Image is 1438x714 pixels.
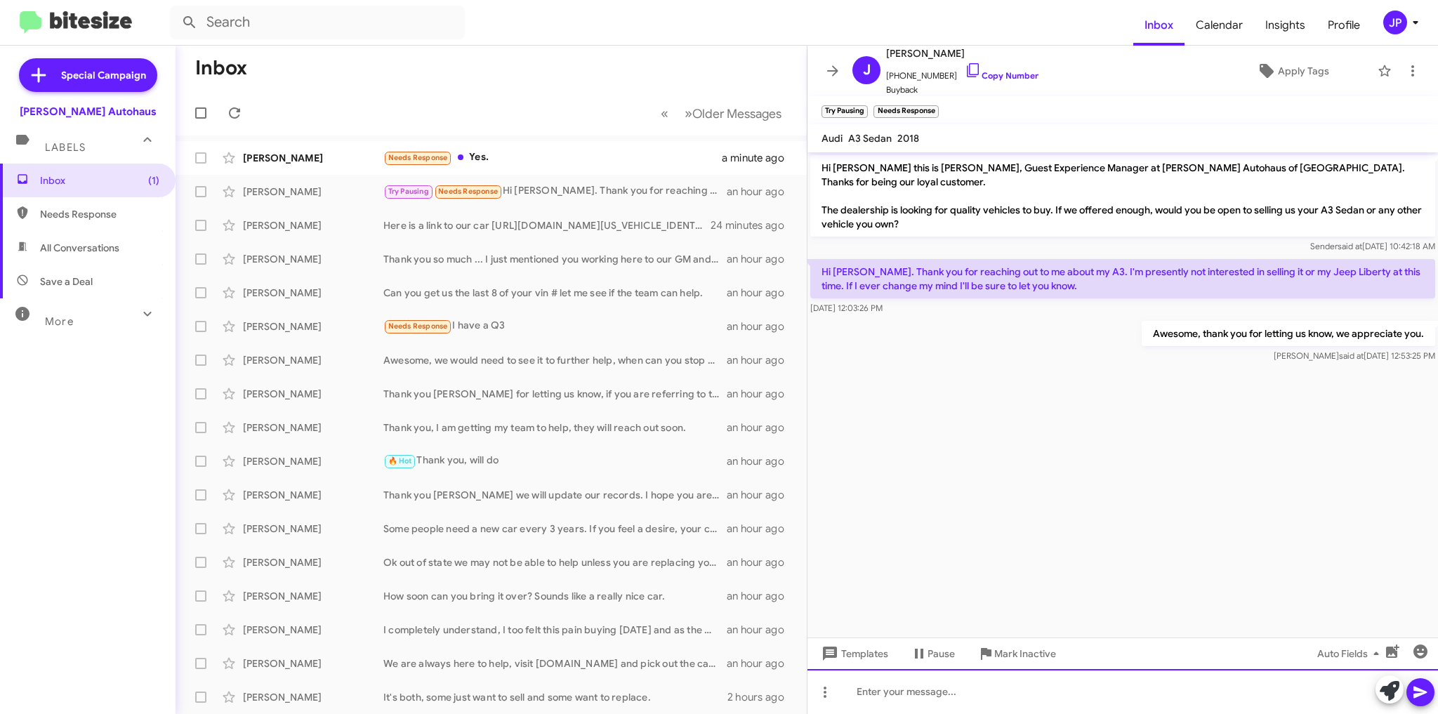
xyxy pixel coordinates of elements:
[727,488,796,502] div: an hour ago
[243,319,383,333] div: [PERSON_NAME]
[383,421,727,435] div: Thank you, I am getting my team to help, they will reach out soon.
[863,59,871,81] span: J
[727,589,796,603] div: an hour ago
[243,218,383,232] div: [PERSON_NAME]
[807,641,899,666] button: Templates
[383,555,727,569] div: Ok out of state we may not be able to help unless you are replacing your car. Visit [DOMAIN_NAME]...
[243,690,383,704] div: [PERSON_NAME]
[886,45,1038,62] span: [PERSON_NAME]
[1383,11,1407,34] div: JP
[148,173,159,187] span: (1)
[653,99,790,128] nav: Page navigation example
[383,252,727,266] div: Thank you so much ... I just mentioned you working here to our GM and he smiled and said you were...
[1274,350,1435,361] span: [PERSON_NAME] [DATE] 12:53:25 PM
[886,83,1038,97] span: Buyback
[652,99,677,128] button: Previous
[965,70,1038,81] a: Copy Number
[40,275,93,289] span: Save a Deal
[685,105,692,122] span: »
[886,62,1038,83] span: [PHONE_NUMBER]
[822,105,868,118] small: Try Pausing
[897,132,919,145] span: 2018
[388,322,448,331] span: Needs Response
[727,555,796,569] div: an hour ago
[1310,241,1435,251] span: Sender [DATE] 10:42:18 AM
[388,187,429,196] span: Try Pausing
[848,132,892,145] span: A3 Sedan
[243,421,383,435] div: [PERSON_NAME]
[243,488,383,502] div: [PERSON_NAME]
[1213,58,1371,84] button: Apply Tags
[692,106,781,121] span: Older Messages
[243,555,383,569] div: [PERSON_NAME]
[1317,5,1371,46] a: Profile
[45,141,86,154] span: Labels
[1185,5,1254,46] a: Calendar
[383,218,711,232] div: Here is a link to our car [URL][DOMAIN_NAME][US_VEHICLE_IDENTIFICATION_NUMBER]
[722,151,796,165] div: a minute ago
[1338,241,1362,251] span: said at
[383,623,727,637] div: I completely understand, I too felt this pain buying [DATE] and as the market has corrected it di...
[243,623,383,637] div: [PERSON_NAME]
[661,105,668,122] span: «
[810,303,883,313] span: [DATE] 12:03:26 PM
[243,252,383,266] div: [PERSON_NAME]
[727,286,796,300] div: an hour ago
[40,207,159,221] span: Needs Response
[383,453,727,469] div: Thank you, will do
[383,387,727,401] div: Thank you [PERSON_NAME] for letting us know, if you are referring to the new car factory warranty...
[40,241,119,255] span: All Conversations
[727,623,796,637] div: an hour ago
[928,641,955,666] span: Pause
[243,522,383,536] div: [PERSON_NAME]
[1133,5,1185,46] a: Inbox
[243,286,383,300] div: [PERSON_NAME]
[383,183,727,199] div: Hi [PERSON_NAME]. Thank you for reaching out to me about my A3. I'm presently not interested in s...
[676,99,790,128] button: Next
[1339,350,1364,361] span: said at
[40,173,159,187] span: Inbox
[994,641,1056,666] span: Mark Inactive
[727,522,796,536] div: an hour ago
[1254,5,1317,46] a: Insights
[727,387,796,401] div: an hour ago
[383,589,727,603] div: How soon can you bring it over? Sounds like a really nice car.
[243,185,383,199] div: [PERSON_NAME]
[383,488,727,502] div: Thank you [PERSON_NAME] we will update our records. I hope you are enjoying what you replaced it ...
[1142,321,1435,346] p: Awesome, thank you for letting us know, we appreciate you.
[243,387,383,401] div: [PERSON_NAME]
[383,318,727,334] div: I have a Q3
[711,218,796,232] div: 24 minutes ago
[383,656,727,670] div: We are always here to help, visit [DOMAIN_NAME] and pick out the car you like. And if now is not ...
[243,151,383,165] div: [PERSON_NAME]
[438,187,498,196] span: Needs Response
[1317,641,1385,666] span: Auto Fields
[727,353,796,367] div: an hour ago
[899,641,966,666] button: Pause
[170,6,465,39] input: Search
[61,68,146,82] span: Special Campaign
[727,185,796,199] div: an hour ago
[873,105,938,118] small: Needs Response
[383,690,727,704] div: It's both, some just want to sell and some want to replace.
[195,57,247,79] h1: Inbox
[966,641,1067,666] button: Mark Inactive
[45,315,74,328] span: More
[1278,58,1329,84] span: Apply Tags
[243,589,383,603] div: [PERSON_NAME]
[1371,11,1423,34] button: JP
[810,259,1435,298] p: Hi [PERSON_NAME]. Thank you for reaching out to me about my A3. I'm presently not interested in s...
[383,353,727,367] div: Awesome, we would need to see it to further help, when can you stop by?
[727,319,796,333] div: an hour ago
[243,656,383,670] div: [PERSON_NAME]
[388,456,412,465] span: 🔥 Hot
[383,286,727,300] div: Can you get us the last 8 of your vin # let me see if the team can help.
[243,353,383,367] div: [PERSON_NAME]
[383,522,727,536] div: Some people need a new car every 3 years. If you feel a desire, your car is worth the most it wil...
[20,105,157,119] div: [PERSON_NAME] Autohaus
[727,252,796,266] div: an hour ago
